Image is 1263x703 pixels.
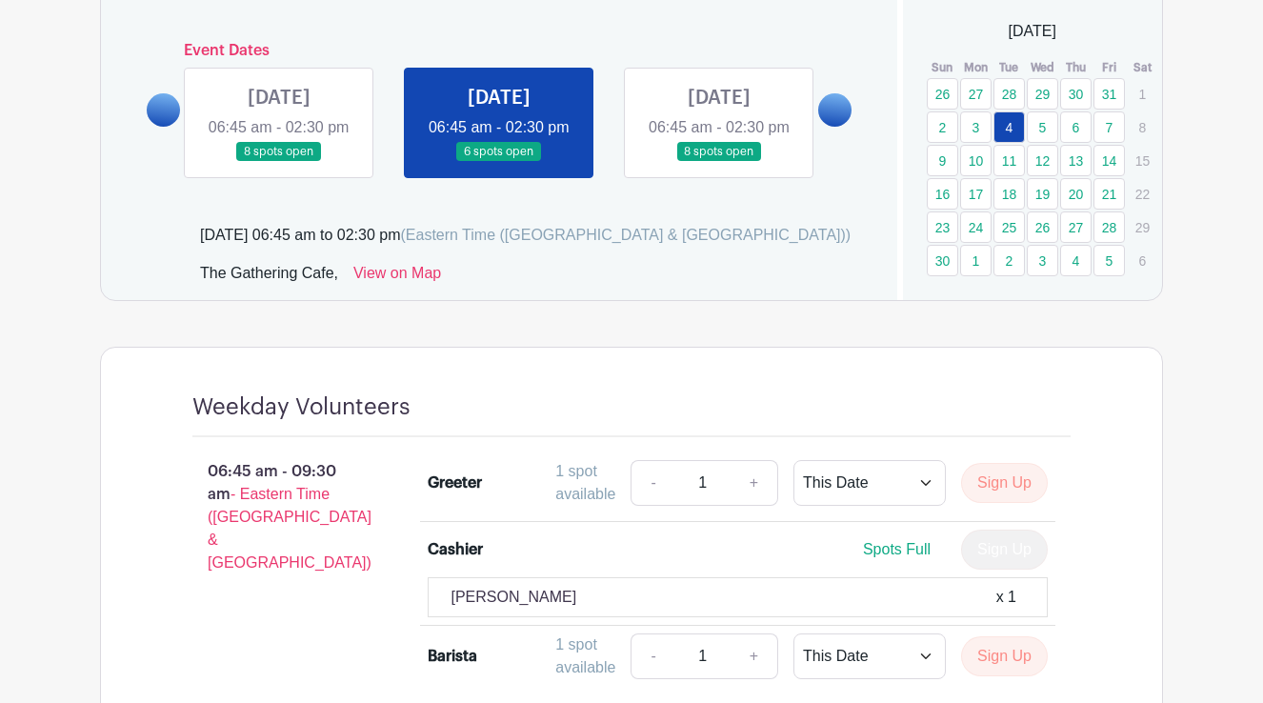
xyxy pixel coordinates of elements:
a: 11 [993,145,1025,176]
span: Spots Full [863,541,931,557]
a: 28 [993,78,1025,110]
div: Greeter [428,472,482,494]
p: 1 [1127,79,1158,109]
a: 7 [1093,111,1125,143]
a: 31 [1093,78,1125,110]
a: 27 [960,78,992,110]
a: 26 [1027,211,1058,243]
a: 4 [993,111,1025,143]
th: Sun [926,58,959,77]
a: 10 [960,145,992,176]
div: The Gathering Cafe, [200,262,338,292]
th: Tue [992,58,1026,77]
a: 26 [927,78,958,110]
a: 20 [1060,178,1092,210]
a: 30 [927,245,958,276]
span: (Eastern Time ([GEOGRAPHIC_DATA] & [GEOGRAPHIC_DATA])) [400,227,851,243]
a: View on Map [353,262,441,292]
a: 29 [1027,78,1058,110]
a: 6 [1060,111,1092,143]
a: + [731,460,778,506]
p: 8 [1127,112,1158,142]
button: Sign Up [961,636,1048,676]
a: - [631,460,674,506]
h4: Weekday Volunteers [192,393,411,421]
div: x 1 [996,586,1016,609]
a: 4 [1060,245,1092,276]
a: 25 [993,211,1025,243]
a: 30 [1060,78,1092,110]
p: 6 [1127,246,1158,275]
th: Wed [1026,58,1059,77]
p: 15 [1127,146,1158,175]
p: 29 [1127,212,1158,242]
a: 19 [1027,178,1058,210]
a: 23 [927,211,958,243]
span: [DATE] [1009,20,1056,43]
th: Thu [1059,58,1093,77]
a: 12 [1027,145,1058,176]
a: 17 [960,178,992,210]
a: 14 [1093,145,1125,176]
span: - Eastern Time ([GEOGRAPHIC_DATA] & [GEOGRAPHIC_DATA]) [208,486,371,571]
a: 9 [927,145,958,176]
a: 24 [960,211,992,243]
div: Barista [428,645,477,668]
a: 5 [1093,245,1125,276]
div: 1 spot available [555,633,615,679]
a: 28 [1093,211,1125,243]
p: 06:45 am - 09:30 am [162,452,397,582]
a: + [731,633,778,679]
button: Sign Up [961,463,1048,503]
a: 2 [993,245,1025,276]
th: Fri [1093,58,1126,77]
a: 21 [1093,178,1125,210]
th: Sat [1126,58,1159,77]
a: 13 [1060,145,1092,176]
p: 22 [1127,179,1158,209]
div: 1 spot available [555,460,615,506]
a: 16 [927,178,958,210]
a: 27 [1060,211,1092,243]
h6: Event Dates [180,42,818,60]
p: [PERSON_NAME] [451,586,577,609]
div: [DATE] 06:45 am to 02:30 pm [200,224,851,247]
a: 18 [993,178,1025,210]
div: Cashier [428,538,483,561]
th: Mon [959,58,992,77]
a: 5 [1027,111,1058,143]
a: 3 [1027,245,1058,276]
a: - [631,633,674,679]
a: 1 [960,245,992,276]
a: 3 [960,111,992,143]
a: 2 [927,111,958,143]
